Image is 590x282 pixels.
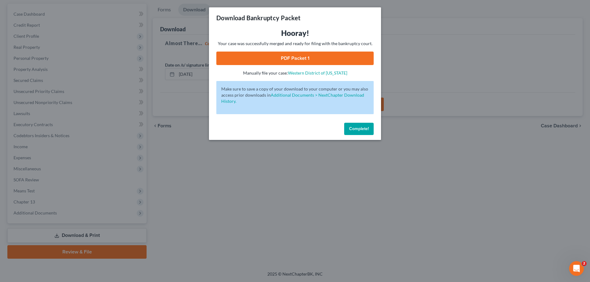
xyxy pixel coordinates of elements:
button: Complete! [344,123,374,135]
h3: Hooray! [216,28,374,38]
iframe: Intercom live chat [569,261,584,276]
a: PDF Packet 1 [216,52,374,65]
p: Manually file your case: [216,70,374,76]
a: Additional Documents > NextChapter Download History. [221,92,364,104]
h3: Download Bankruptcy Packet [216,14,301,22]
span: 2 [582,261,587,266]
p: Make sure to save a copy of your download to your computer or you may also access prior downloads in [221,86,369,104]
a: Western District of [US_STATE] [288,70,347,75]
span: Complete! [349,126,369,131]
p: Your case was successfully merged and ready for filing with the bankruptcy court. [216,41,374,47]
